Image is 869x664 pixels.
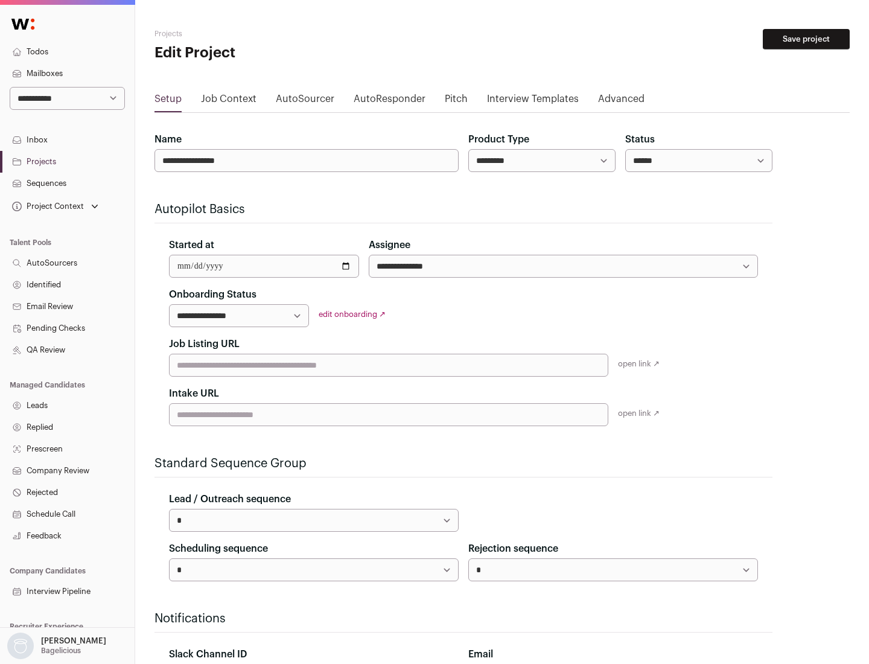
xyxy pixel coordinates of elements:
[154,455,772,472] h2: Standard Sequence Group
[169,541,268,556] label: Scheduling sequence
[169,647,247,662] label: Slack Channel ID
[468,541,558,556] label: Rejection sequence
[169,492,291,506] label: Lead / Outreach sequence
[154,201,772,218] h2: Autopilot Basics
[10,198,101,215] button: Open dropdown
[7,633,34,659] img: nopic.png
[10,202,84,211] div: Project Context
[201,92,256,111] a: Job Context
[487,92,579,111] a: Interview Templates
[468,647,758,662] div: Email
[5,12,41,36] img: Wellfound
[41,636,106,646] p: [PERSON_NAME]
[598,92,645,111] a: Advanced
[154,92,182,111] a: Setup
[354,92,425,111] a: AutoResponder
[169,238,214,252] label: Started at
[5,633,109,659] button: Open dropdown
[154,610,772,627] h2: Notifications
[445,92,468,111] a: Pitch
[154,29,386,39] h2: Projects
[154,132,182,147] label: Name
[625,132,655,147] label: Status
[169,337,240,351] label: Job Listing URL
[154,43,386,63] h1: Edit Project
[169,386,219,401] label: Intake URL
[468,132,529,147] label: Product Type
[369,238,410,252] label: Assignee
[319,310,386,318] a: edit onboarding ↗
[763,29,850,49] button: Save project
[169,287,256,302] label: Onboarding Status
[41,646,81,656] p: Bagelicious
[276,92,334,111] a: AutoSourcer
